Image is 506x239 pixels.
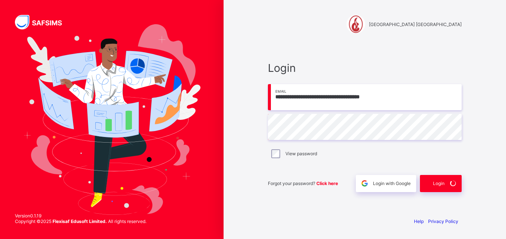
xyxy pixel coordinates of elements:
[428,219,458,224] a: Privacy Policy
[268,181,338,186] span: Forgot your password?
[369,22,462,27] span: [GEOGRAPHIC_DATA] [GEOGRAPHIC_DATA]
[23,24,200,215] img: Hero Image
[316,181,338,186] a: Click here
[360,179,369,188] img: google.396cfc9801f0270233282035f929180a.svg
[53,219,107,224] strong: Flexisaf Edusoft Limited.
[414,219,424,224] a: Help
[15,15,71,29] img: SAFSIMS Logo
[373,181,411,186] span: Login with Google
[268,61,462,74] span: Login
[15,213,146,219] span: Version 0.1.19
[15,219,146,224] span: Copyright © 2025 All rights reserved.
[433,181,445,186] span: Login
[285,151,317,156] label: View password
